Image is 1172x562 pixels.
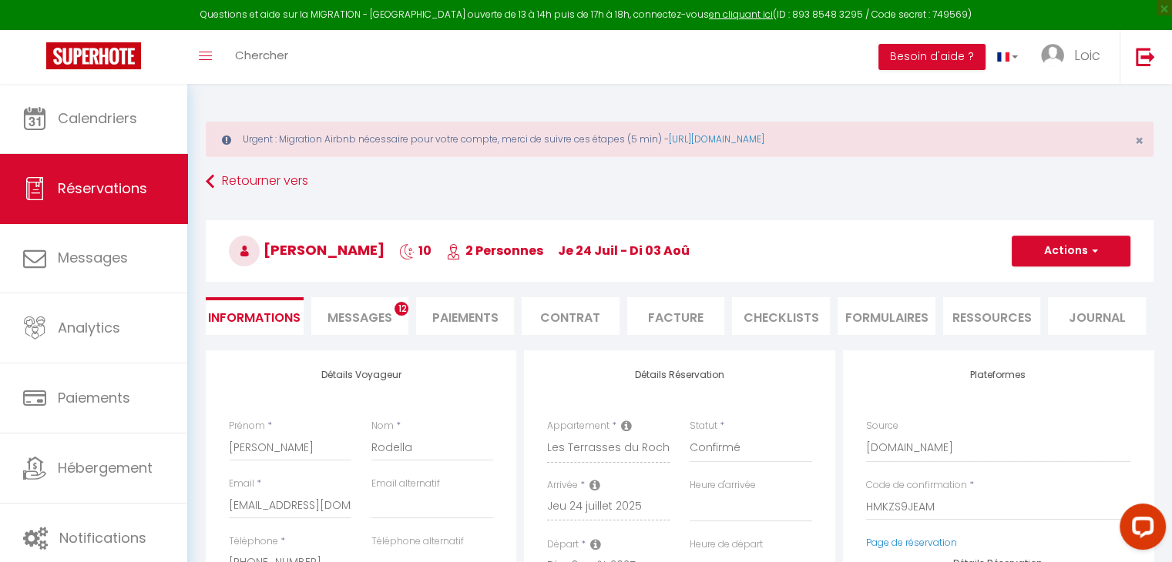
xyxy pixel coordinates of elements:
[229,240,385,259] span: [PERSON_NAME]
[558,242,690,259] span: je 24 Juil - di 03 Aoû
[59,528,146,547] span: Notifications
[371,477,440,491] label: Email alternatif
[1074,45,1100,65] span: Loic
[58,109,137,128] span: Calendriers
[58,318,120,337] span: Analytics
[371,419,394,433] label: Nom
[866,536,957,549] a: Page de réservation
[229,477,254,491] label: Email
[1048,297,1146,335] li: Journal
[866,478,967,493] label: Code de confirmation
[709,8,773,21] a: en cliquant ici
[46,42,141,69] img: Super Booking
[690,537,763,552] label: Heure de départ
[547,537,579,552] label: Départ
[58,458,153,477] span: Hébergement
[547,419,610,433] label: Appartement
[1012,236,1130,266] button: Actions
[943,297,1041,335] li: Ressources
[547,478,578,493] label: Arrivée
[223,30,300,84] a: Chercher
[1135,131,1143,150] span: ×
[690,419,717,433] label: Statut
[206,122,1154,157] div: Urgent : Migration Airbnb nécessaire pour votre compte, merci de suivre ces étapes (5 min) -
[229,419,265,433] label: Prénom
[229,534,278,549] label: Téléphone
[58,179,147,198] span: Réservations
[690,478,756,493] label: Heure d'arrivée
[206,168,1154,196] a: Retourner vers
[206,297,304,335] li: Informations
[399,242,432,259] span: 10
[1135,134,1143,148] button: Close
[371,534,464,549] label: Téléphone alternatif
[58,388,130,407] span: Paiements
[327,309,392,326] span: Messages
[235,47,288,63] span: Chercher
[1136,47,1155,66] img: logout
[878,44,986,70] button: Besoin d'aide ?
[866,370,1130,380] h4: Plateformes
[416,297,514,335] li: Paiements
[627,297,725,335] li: Facture
[446,242,543,259] span: 2 Personnes
[669,132,764,146] a: [URL][DOMAIN_NAME]
[522,297,620,335] li: Contrat
[547,370,811,380] h4: Détails Réservation
[58,248,128,267] span: Messages
[395,302,408,316] span: 12
[866,419,898,433] label: Source
[1041,44,1064,67] img: ...
[229,370,493,380] h4: Détails Voyageur
[838,297,935,335] li: FORMULAIRES
[732,297,830,335] li: CHECKLISTS
[1029,30,1120,84] a: ... Loic
[1107,497,1172,562] iframe: LiveChat chat widget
